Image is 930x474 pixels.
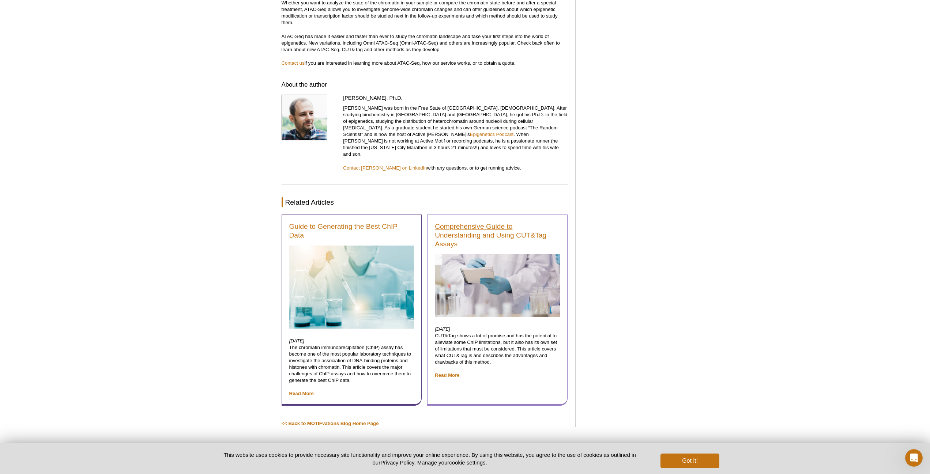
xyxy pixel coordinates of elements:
p: CUT&Tag shows a lot of promise and has the potential to alleviate some ChIP limitations, but it a... [435,326,560,379]
iframe: Intercom live chat [905,449,923,467]
h2: Related Articles [282,197,568,207]
p: The chromatin immunoprecipitation (ChIP) assay has become one of the most popular laboratory tech... [289,338,414,397]
button: cookie settings [449,459,485,466]
a: Contact [PERSON_NAME] on LinkedIn [343,165,427,171]
a: Guide to Generating the Best ChIP Data [289,222,414,240]
p: [PERSON_NAME] was born in the Free State of [GEOGRAPHIC_DATA], [DEMOGRAPHIC_DATA]. After studying... [343,105,568,158]
img: Stefan Dillinger [282,95,327,140]
p: with any questions, or to get running advice. [343,165,568,171]
a: Privacy Policy [380,459,414,466]
a: Contact us [282,60,305,66]
a: Comprehensive Guide to Understanding and Using CUT&Tag Assays [435,222,560,249]
h4: [PERSON_NAME], Ph.D. [343,95,568,101]
em: [DATE] [435,326,450,332]
h3: About the author [282,80,568,89]
p: ATAC-Seq has made it easier and faster than ever to study the chromatin landscape and take your f... [282,33,568,53]
img: Best ChIP results [289,245,414,329]
em: [DATE] [289,338,305,344]
button: Got it! [660,454,719,468]
img: What is CUT&Tag and How Does it Work? [435,254,560,317]
p: if you are interested in learning more about ATAC-Seq, how our service works, or to obtain a quote. [282,60,568,67]
a: Read More [289,391,314,396]
a: Read More [435,372,459,378]
p: This website uses cookies to provide necessary site functionality and improve your online experie... [211,451,649,466]
a: << Back to MOTIFvations Blog Home Page [282,421,379,426]
a: Epigenetics Podcast [470,132,514,137]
